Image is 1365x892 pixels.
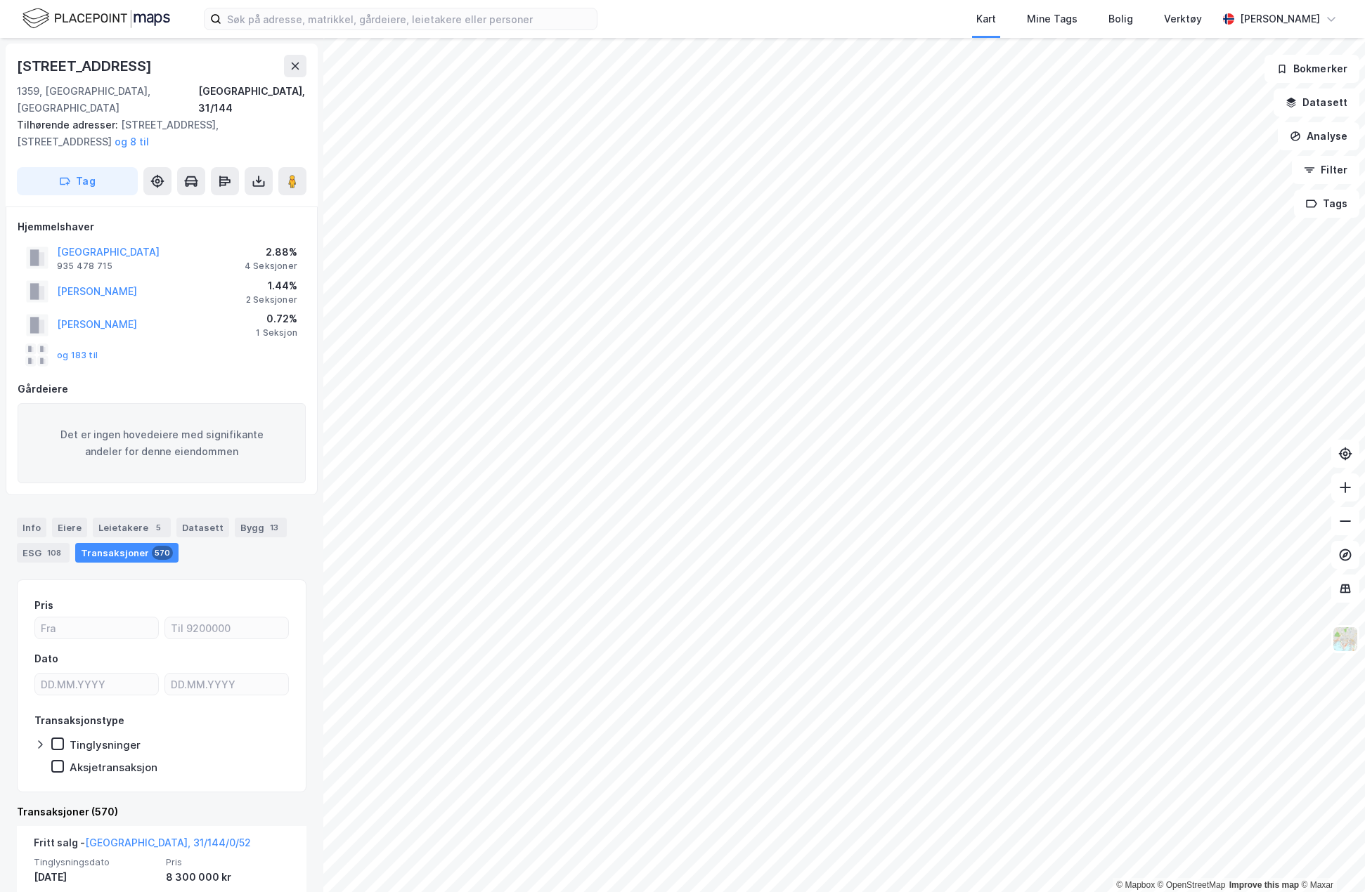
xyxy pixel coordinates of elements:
[1158,880,1226,890] a: OpenStreetMap
[34,650,58,667] div: Dato
[18,403,306,483] div: Det er ingen hovedeiere med signifikante andeler for denne eiendommen
[1295,825,1365,892] iframe: Chat Widget
[256,327,297,339] div: 1 Seksjon
[1027,11,1078,27] div: Mine Tags
[1295,825,1365,892] div: Kontrollprogram for chat
[165,674,288,695] input: DD.MM.YYYY
[35,674,158,695] input: DD.MM.YYYY
[165,617,288,638] input: Til 9200000
[35,617,158,638] input: Fra
[1274,88,1359,117] button: Datasett
[57,261,112,272] div: 935 478 715
[1332,626,1359,652] img: Z
[166,856,290,868] span: Pris
[1240,11,1320,27] div: [PERSON_NAME]
[198,83,307,117] div: [GEOGRAPHIC_DATA], 31/144
[1264,55,1359,83] button: Bokmerker
[85,837,251,848] a: [GEOGRAPHIC_DATA], 31/144/0/52
[34,712,124,729] div: Transaksjonstype
[17,119,121,131] span: Tilhørende adresser:
[34,856,157,868] span: Tinglysningsdato
[1229,880,1299,890] a: Improve this map
[17,117,295,150] div: [STREET_ADDRESS], [STREET_ADDRESS]
[267,520,281,534] div: 13
[17,543,70,563] div: ESG
[17,55,155,77] div: [STREET_ADDRESS]
[1116,880,1155,890] a: Mapbox
[1164,11,1202,27] div: Verktøy
[17,167,138,195] button: Tag
[151,520,165,534] div: 5
[1278,122,1359,150] button: Analyse
[22,6,170,31] img: logo.f888ab2527a4732fd821a326f86c7f29.svg
[75,543,179,563] div: Transaksjoner
[93,518,171,537] div: Leietakere
[18,381,306,398] div: Gårdeiere
[1108,11,1133,27] div: Bolig
[245,261,297,272] div: 4 Seksjoner
[34,869,157,886] div: [DATE]
[221,8,597,29] input: Søk på adresse, matrikkel, gårdeiere, leietakere eller personer
[245,244,297,261] div: 2.88%
[1294,190,1359,218] button: Tags
[34,834,251,857] div: Fritt salg -
[44,546,64,560] div: 108
[152,546,173,560] div: 570
[235,518,287,537] div: Bygg
[246,294,297,306] div: 2 Seksjoner
[17,518,46,537] div: Info
[166,869,290,886] div: 8 300 000 kr
[34,597,53,614] div: Pris
[17,804,306,820] div: Transaksjoner (570)
[52,518,87,537] div: Eiere
[256,310,297,327] div: 0.72%
[70,761,157,774] div: Aksjetransaksjon
[976,11,996,27] div: Kart
[246,277,297,294] div: 1.44%
[70,738,141,752] div: Tinglysninger
[18,218,306,235] div: Hjemmelshaver
[1292,156,1359,184] button: Filter
[17,83,198,117] div: 1359, [GEOGRAPHIC_DATA], [GEOGRAPHIC_DATA]
[176,518,229,537] div: Datasett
